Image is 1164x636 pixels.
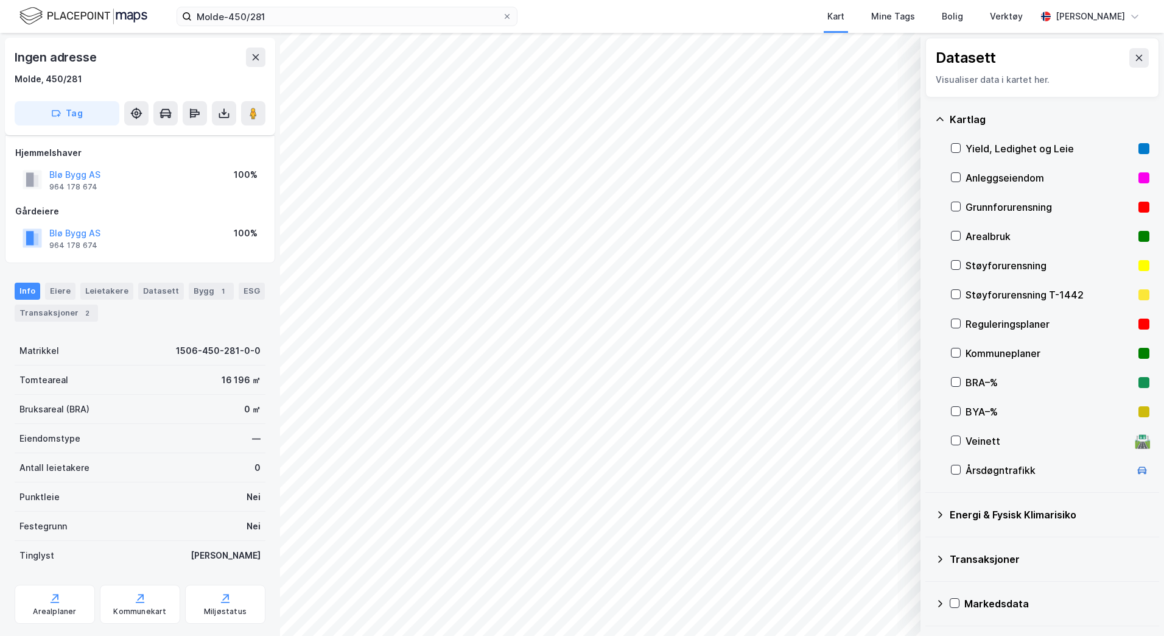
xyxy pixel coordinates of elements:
div: Arealplaner [33,607,76,617]
div: Visualiser data i kartet her. [936,72,1149,87]
div: Festegrunn [19,519,67,534]
div: Leietakere [80,283,133,300]
div: 0 [254,461,261,475]
div: 964 178 674 [49,182,97,192]
div: 🛣️ [1134,433,1151,449]
div: 16 196 ㎡ [222,373,261,387]
div: Mine Tags [871,9,915,24]
div: Kart [827,9,844,24]
div: Støyforurensning T-1442 [966,288,1134,302]
div: 1506-450-281-0-0 [176,344,261,358]
div: Info [15,283,40,300]
div: Bruksareal (BRA) [19,402,89,417]
div: Yield, Ledighet og Leie [966,141,1134,156]
div: Nei [247,490,261,504]
div: Punktleie [19,490,60,504]
div: [PERSON_NAME] [1056,9,1125,24]
input: Søk på adresse, matrikkel, gårdeiere, leietakere eller personer [192,7,502,26]
div: Støyforurensning [966,258,1134,273]
div: Grunnforurensning [966,200,1134,214]
div: — [252,431,261,446]
div: Veinett [966,434,1130,448]
div: Tomteareal [19,373,68,387]
div: Transaksjoner [950,552,1149,567]
div: Energi & Fysisk Klimarisiko [950,507,1149,522]
div: Gårdeiere [15,204,265,219]
div: Eiendomstype [19,431,80,446]
iframe: Chat Widget [1103,578,1164,636]
img: logo.f888ab2527a4732fd821a326f86c7f29.svg [19,5,147,27]
div: 0 ㎡ [244,402,261,417]
div: [PERSON_NAME] [191,548,261,563]
div: 1 [217,285,229,297]
div: Molde, 450/281 [15,72,82,87]
div: Anleggseiendom [966,171,1134,185]
div: Årsdøgntrafikk [966,463,1130,478]
div: Kartlag [950,112,1149,127]
div: Bygg [189,283,234,300]
div: Miljøstatus [204,607,247,617]
div: BYA–% [966,405,1134,419]
div: Hjemmelshaver [15,146,265,160]
div: 964 178 674 [49,241,97,250]
div: Markedsdata [964,596,1149,611]
div: BRA–% [966,375,1134,390]
div: Kontrollprogram for chat [1103,578,1164,636]
div: Tinglyst [19,548,54,563]
div: Kommuneplaner [966,346,1134,361]
div: Bolig [942,9,963,24]
div: 100% [234,168,258,182]
div: ESG [239,283,265,300]
button: Tag [15,101,119,125]
div: Datasett [138,283,184,300]
div: Nei [247,519,261,534]
div: Arealbruk [966,229,1134,244]
div: Datasett [936,48,996,68]
div: Ingen adresse [15,48,99,67]
div: Transaksjoner [15,305,98,322]
div: Eiere [45,283,75,300]
div: Reguleringsplaner [966,317,1134,331]
div: Kommunekart [113,607,166,617]
div: 2 [81,307,93,319]
div: Verktøy [990,9,1023,24]
div: Matrikkel [19,344,59,358]
div: 100% [234,226,258,241]
div: Antall leietakere [19,461,89,475]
